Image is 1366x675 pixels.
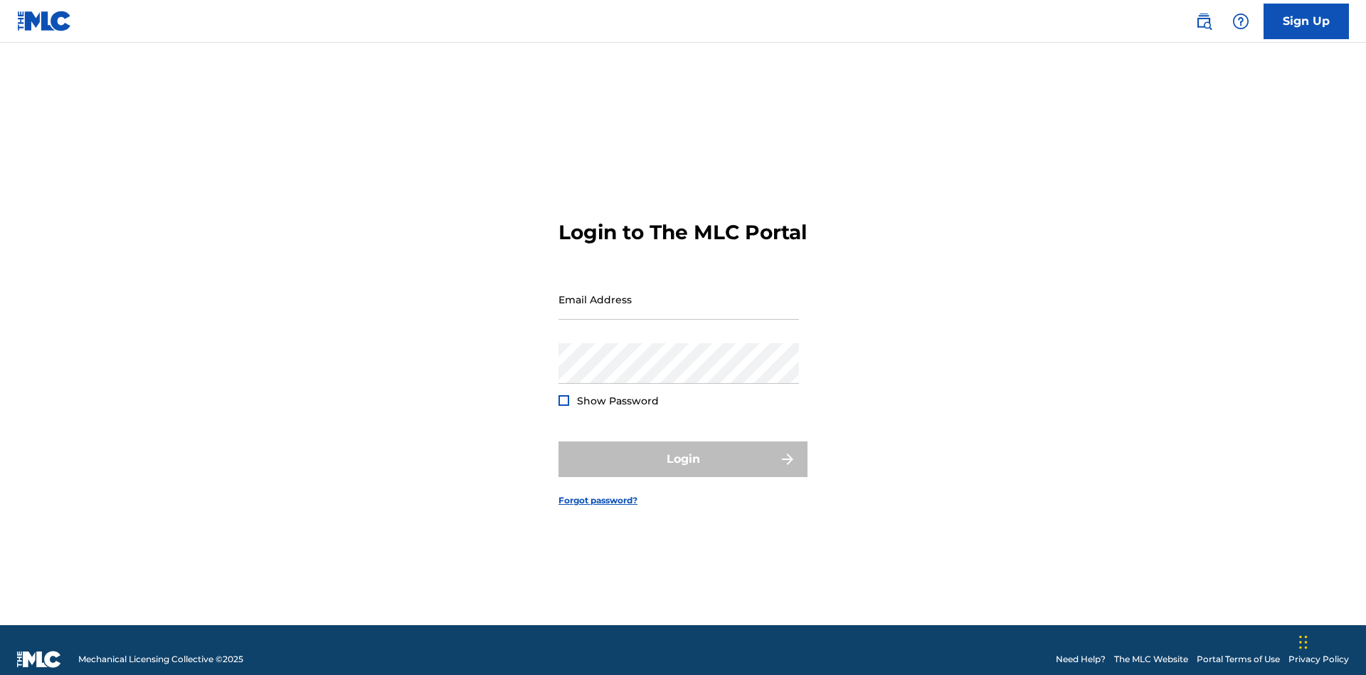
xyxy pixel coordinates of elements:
[1232,13,1249,30] img: help
[17,651,61,668] img: logo
[577,394,659,407] span: Show Password
[1190,7,1218,36] a: Public Search
[558,220,807,245] h3: Login to The MLC Portal
[1288,653,1349,666] a: Privacy Policy
[1056,653,1106,666] a: Need Help?
[1299,621,1308,664] div: Drag
[17,11,72,31] img: MLC Logo
[1264,4,1349,39] a: Sign Up
[1295,607,1366,675] iframe: Chat Widget
[1114,653,1188,666] a: The MLC Website
[1227,7,1255,36] div: Help
[78,653,243,666] span: Mechanical Licensing Collective © 2025
[558,494,637,507] a: Forgot password?
[1197,653,1280,666] a: Portal Terms of Use
[1195,13,1212,30] img: search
